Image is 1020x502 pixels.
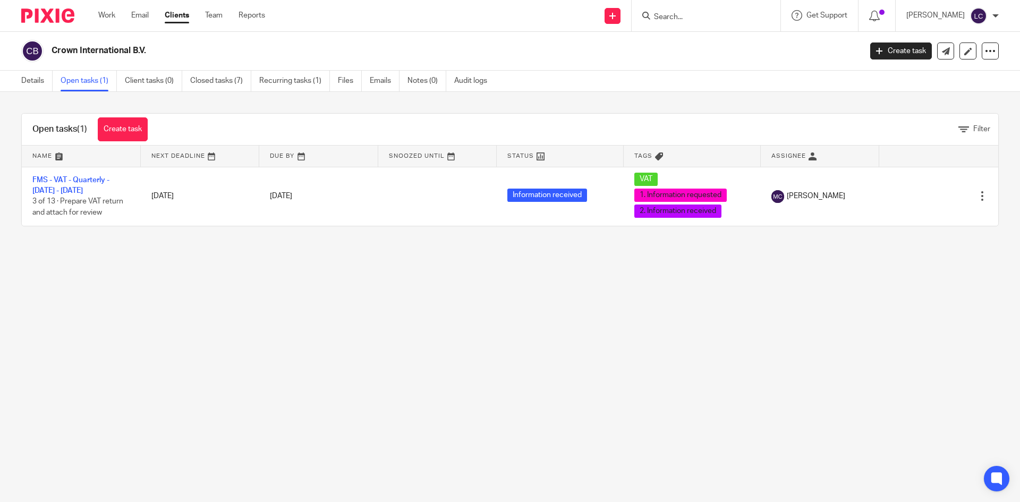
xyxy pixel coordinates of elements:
[205,10,223,21] a: Team
[32,176,109,194] a: FMS - VAT - Quarterly - [DATE] - [DATE]
[870,42,932,59] a: Create task
[370,71,399,91] a: Emails
[32,198,123,217] span: 3 of 13 · Prepare VAT return and attach for review
[454,71,495,91] a: Audit logs
[190,71,251,91] a: Closed tasks (7)
[165,10,189,21] a: Clients
[21,8,74,23] img: Pixie
[52,45,694,56] h2: Crown International B.V.
[653,13,749,22] input: Search
[634,153,652,159] span: Tags
[389,153,445,159] span: Snoozed Until
[507,153,534,159] span: Status
[98,117,148,141] a: Create task
[634,173,658,186] span: VAT
[634,189,727,202] span: 1. Information requested
[131,10,149,21] a: Email
[239,10,265,21] a: Reports
[906,10,965,21] p: [PERSON_NAME]
[973,125,990,133] span: Filter
[270,192,292,200] span: [DATE]
[61,71,117,91] a: Open tasks (1)
[407,71,446,91] a: Notes (0)
[21,40,44,62] img: svg%3E
[634,205,721,218] span: 2. Information received
[259,71,330,91] a: Recurring tasks (1)
[125,71,182,91] a: Client tasks (0)
[21,71,53,91] a: Details
[32,124,87,135] h1: Open tasks
[970,7,987,24] img: svg%3E
[338,71,362,91] a: Files
[787,191,845,201] span: [PERSON_NAME]
[507,189,587,202] span: Information received
[141,167,260,226] td: [DATE]
[77,125,87,133] span: (1)
[806,12,847,19] span: Get Support
[98,10,115,21] a: Work
[771,190,784,203] img: svg%3E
